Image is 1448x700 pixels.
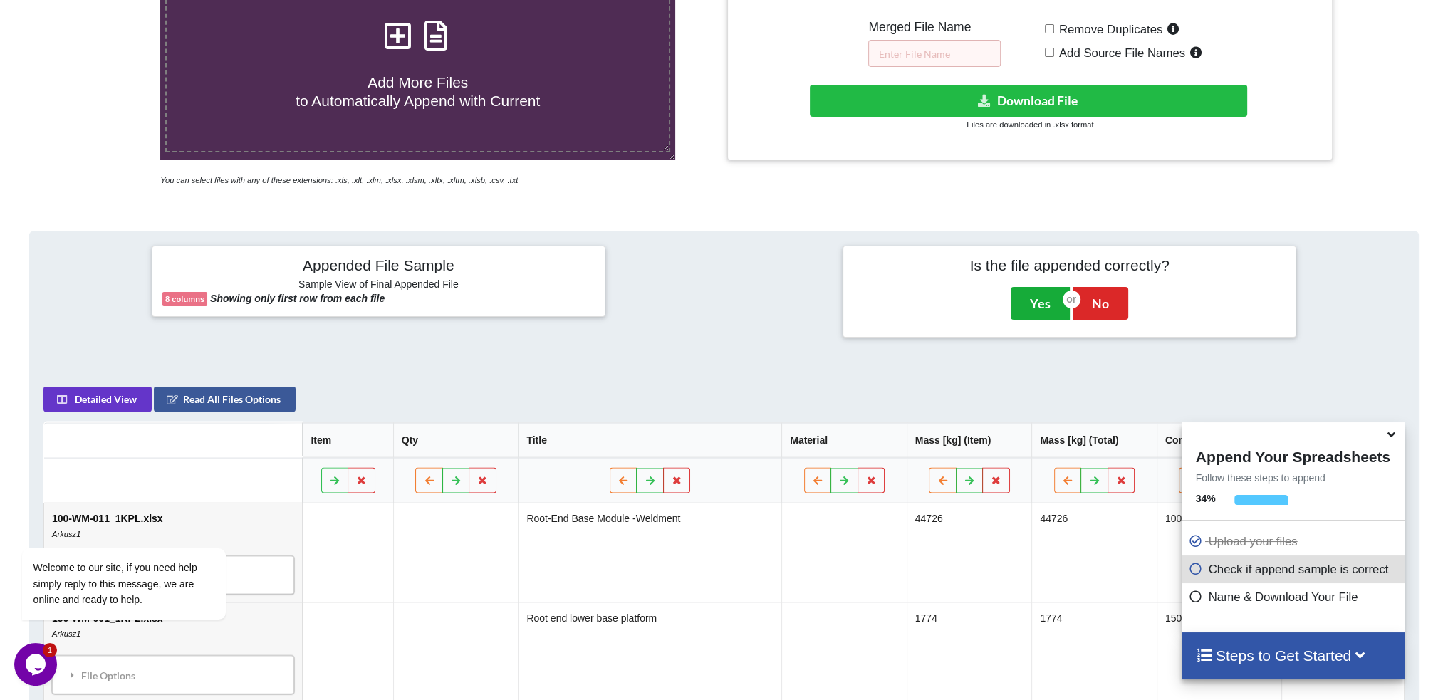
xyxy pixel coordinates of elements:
td: Root-End Base Module -Weldment [518,503,781,602]
td: 44726 [907,503,1032,602]
th: Item [303,423,393,458]
span: Add Source File Names [1054,46,1185,60]
button: Download File [810,85,1248,117]
p: Name & Download Your File [1189,588,1401,606]
iframe: chat widget [14,419,271,636]
th: Qty [393,423,519,458]
th: Mass [kg] (Total) [1031,423,1157,458]
div: File Options [56,660,290,690]
th: Comments [1157,423,1282,458]
small: Files are downloaded in .xlsx format [967,120,1093,129]
th: Mass [kg] (Item) [907,423,1032,458]
button: Yes [1011,287,1070,320]
button: No [1073,287,1128,320]
b: Showing only first row from each file [210,293,385,304]
input: Enter File Name [868,40,1001,67]
button: Detailed View [43,387,152,412]
td: 100-WM-011 [1157,503,1282,602]
i: You can select files with any of these extensions: .xls, .xlt, .xlm, .xlsx, .xlsm, .xltx, .xltm, ... [160,176,518,184]
b: 34 % [1196,493,1216,504]
button: Read All Files Options [154,387,296,412]
span: Add More Files to Automatically Append with Current [296,74,540,108]
h5: Merged File Name [868,20,1001,35]
iframe: chat widget [14,643,60,686]
h4: Append Your Spreadsheets [1182,444,1405,466]
p: Follow these steps to append [1182,471,1405,485]
p: Check if append sample is correct [1189,560,1401,578]
span: Remove Duplicates [1054,23,1163,36]
th: Title [518,423,781,458]
h6: Sample View of Final Appended File [162,278,595,293]
h4: Appended File Sample [162,256,595,276]
p: Upload your files [1189,533,1401,550]
td: 44726 [1031,503,1157,602]
h4: Is the file appended correctly? [853,256,1286,274]
h4: Steps to Get Started [1196,647,1390,664]
b: 8 columns [165,295,204,303]
th: Material [781,423,907,458]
